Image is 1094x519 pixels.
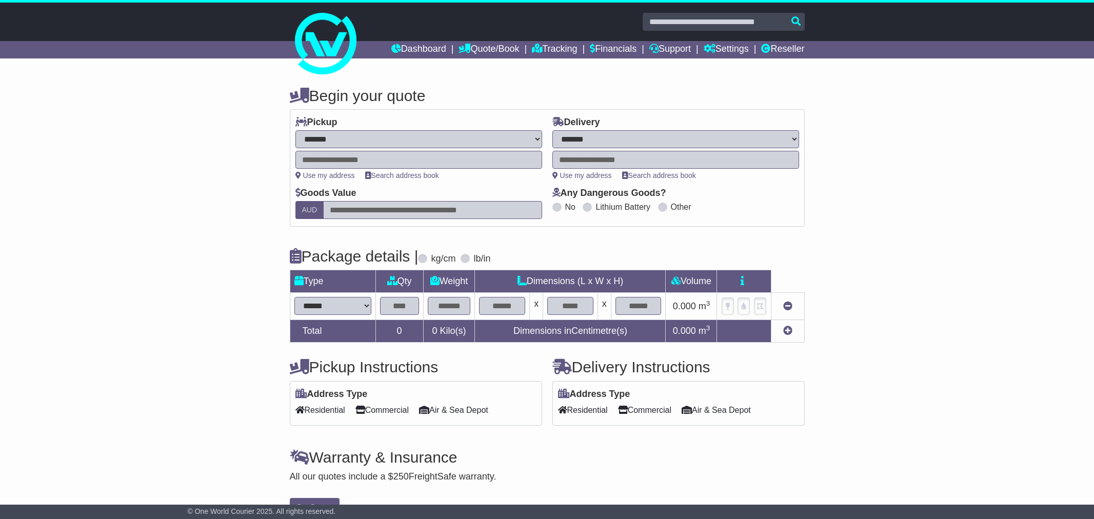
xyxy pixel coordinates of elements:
label: Pickup [295,117,337,128]
label: No [565,202,575,212]
h4: Package details | [290,248,419,265]
td: Volume [666,270,717,293]
label: Goods Value [295,188,356,199]
span: Residential [558,402,608,418]
td: Dimensions in Centimetre(s) [475,320,666,342]
td: Dimensions (L x W x H) [475,270,666,293]
label: lb/in [473,253,490,265]
td: x [530,293,543,320]
div: All our quotes include a $ FreightSafe warranty. [290,471,805,483]
span: 250 [393,471,409,482]
label: kg/cm [431,253,455,265]
span: 0.000 [673,301,696,311]
a: Support [649,41,691,58]
td: 0 [375,320,423,342]
a: Remove this item [783,301,792,311]
a: Search address book [622,171,696,179]
h4: Begin your quote [290,87,805,104]
span: © One World Courier 2025. All rights reserved. [188,507,336,515]
span: m [699,301,710,311]
span: Air & Sea Depot [419,402,488,418]
td: Total [290,320,375,342]
td: x [598,293,611,320]
h4: Warranty & Insurance [290,449,805,466]
span: 0.000 [673,326,696,336]
a: Tracking [532,41,577,58]
sup: 3 [706,300,710,307]
span: Commercial [355,402,409,418]
h4: Pickup Instructions [290,358,542,375]
a: Quote/Book [459,41,519,58]
button: Get Quotes [290,498,340,516]
a: Search address book [365,171,439,179]
span: Air & Sea Depot [682,402,751,418]
h4: Delivery Instructions [552,358,805,375]
td: Kilo(s) [423,320,475,342]
a: Add new item [783,326,792,336]
label: Delivery [552,117,600,128]
label: Address Type [295,389,368,400]
span: Commercial [618,402,671,418]
span: 0 [432,326,437,336]
label: Address Type [558,389,630,400]
a: Use my address [295,171,355,179]
td: Weight [423,270,475,293]
label: AUD [295,201,324,219]
a: Settings [704,41,749,58]
label: Any Dangerous Goods? [552,188,666,199]
td: Qty [375,270,423,293]
td: Type [290,270,375,293]
a: Financials [590,41,636,58]
label: Lithium Battery [595,202,650,212]
span: m [699,326,710,336]
label: Other [671,202,691,212]
sup: 3 [706,324,710,332]
span: Residential [295,402,345,418]
a: Dashboard [391,41,446,58]
a: Use my address [552,171,612,179]
a: Reseller [761,41,804,58]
